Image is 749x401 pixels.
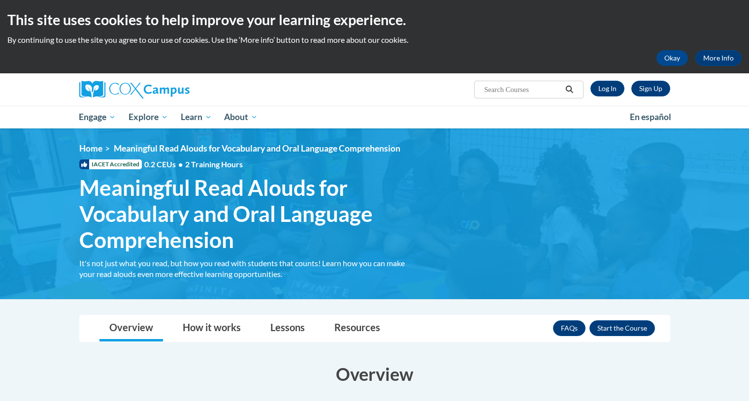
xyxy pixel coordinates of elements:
a: Overview [99,315,163,341]
span: • [178,159,183,169]
input: Search Courses [483,84,562,95]
a: Home [79,143,102,154]
a: About [218,106,264,128]
a: Lessons [261,315,315,341]
span: About [224,111,258,123]
div: Main menu [65,106,685,128]
span: IACET Accredited [79,159,142,169]
button: Enroll [589,320,655,336]
span: 2 Training Hours [185,159,243,169]
p: By continuing to use the site you agree to our use of cookies. Use the ‘More info’ button to read... [7,34,742,45]
span: Meaningful Read Alouds for Vocabulary and Oral Language Comprehension [79,175,419,252]
button: Okay [656,50,688,66]
span: Meaningful Read Alouds for Vocabulary and Oral Language Comprehension [114,143,400,154]
a: Cox Campus [79,81,266,98]
span: Learn [181,111,212,123]
span: 0.2 CEUs [144,159,243,170]
div: It's not just what you read, but how you read with students that counts! Learn how you can make y... [79,258,419,279]
a: Log In [590,81,624,96]
a: Explore [122,106,174,128]
a: More Info [695,50,742,66]
span: Explore [129,111,168,123]
a: Register [631,81,670,96]
h2: This site uses cookies to help improve your learning experience. [7,10,742,30]
a: Learn [174,106,218,128]
a: How it works [173,315,251,341]
h3: Overview [79,362,670,386]
button: Search [562,84,577,95]
a: En español [623,107,678,127]
a: Engage [73,106,123,128]
a: Resources [325,315,390,341]
a: FAQs [553,320,586,336]
span: En español [630,112,671,122]
img: Cox Campus [79,81,190,98]
span: Engage [79,111,116,123]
